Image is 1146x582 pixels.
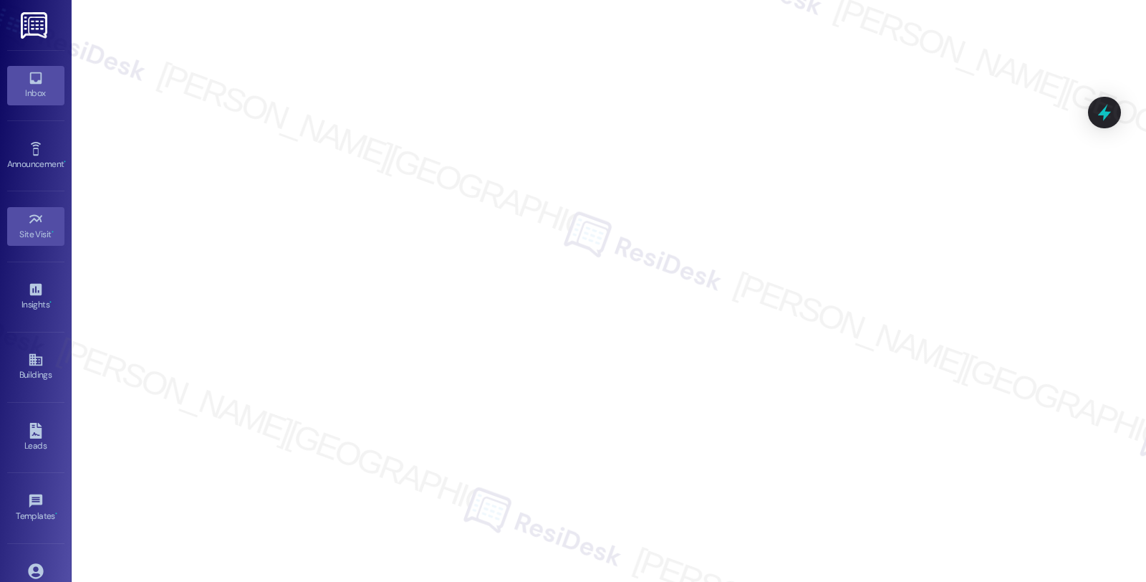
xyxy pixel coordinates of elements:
[7,277,64,316] a: Insights •
[7,348,64,386] a: Buildings
[52,227,54,237] span: •
[49,297,52,307] span: •
[64,157,66,167] span: •
[55,509,57,519] span: •
[7,489,64,528] a: Templates •
[7,66,64,105] a: Inbox
[21,12,50,39] img: ResiDesk Logo
[7,419,64,457] a: Leads
[7,207,64,246] a: Site Visit •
